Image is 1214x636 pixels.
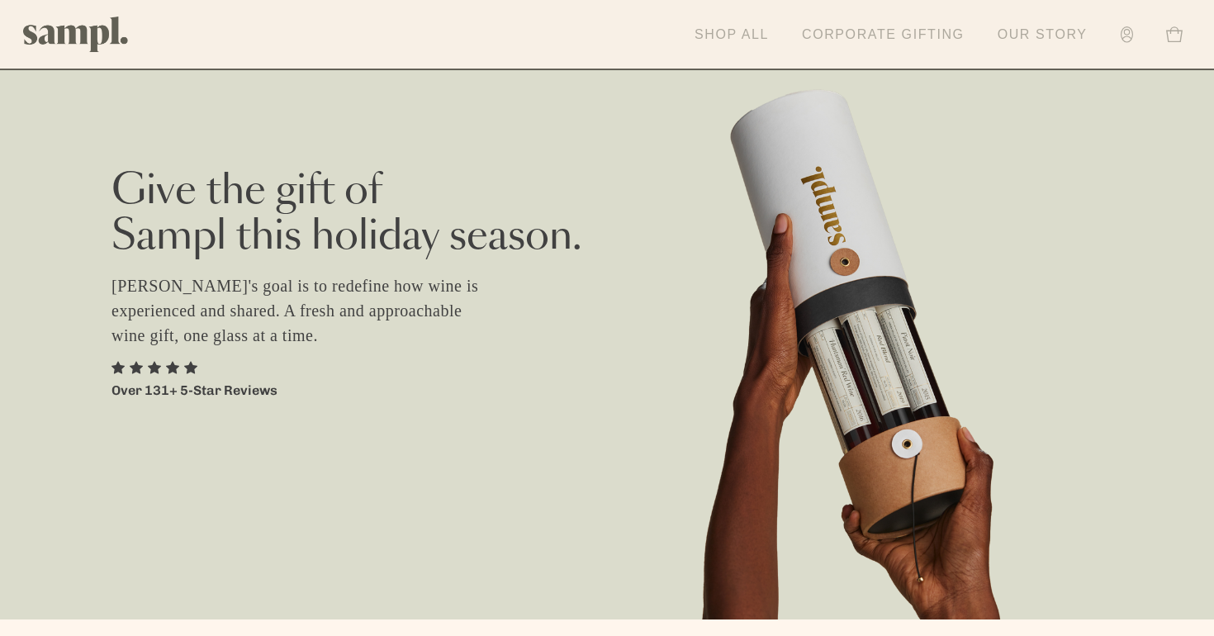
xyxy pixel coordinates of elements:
[111,273,500,348] p: [PERSON_NAME]'s goal is to redefine how wine is experienced and shared. A fresh and approachable ...
[111,169,1103,260] h2: Give the gift of Sampl this holiday season.
[111,381,277,401] p: Over 131+ 5-Star Reviews
[794,17,973,53] a: Corporate Gifting
[686,17,777,53] a: Shop All
[989,17,1096,53] a: Our Story
[23,17,129,52] img: Sampl logo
